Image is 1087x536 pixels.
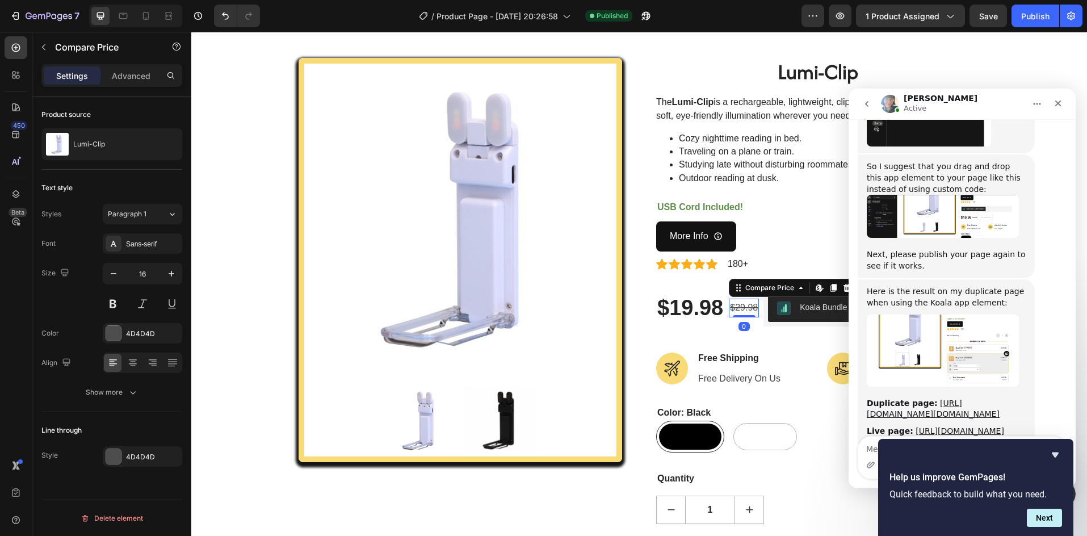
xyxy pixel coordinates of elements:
div: $29.98 [538,267,568,286]
p: Free Delivery On Us [507,340,589,354]
div: $19.98 [465,262,533,291]
h2: Help us improve GemPages! [889,471,1062,484]
span: Published [597,11,628,21]
div: Size [41,266,72,281]
div: Styles [41,209,61,219]
div: Show more [86,387,139,398]
p: Free Shipping [507,320,589,333]
button: Publish [1012,5,1059,27]
div: Product source [41,110,91,120]
p: Settings [56,70,88,82]
div: Compare Price [552,251,605,261]
div: Color [41,328,59,338]
div: Style [41,450,58,460]
p: 7 [74,9,79,23]
span: Save [979,11,998,21]
div: Text style [41,183,73,193]
iframe: Design area [191,32,1087,536]
div: Beta [9,208,27,217]
p: Compare Price [55,40,152,54]
legend: Color: Black [465,373,521,389]
span: Product Page - [DATE] 20:26:58 [437,10,558,22]
button: increment [544,464,572,492]
strong: Lumi-Clip [481,65,523,75]
button: Next question [1027,509,1062,527]
div: 4D4D4D [126,329,179,339]
span: Paragraph 1 [108,209,146,219]
button: Hide survey [1048,448,1062,462]
img: COGWoM-s-4MDEAE=.png [586,270,599,283]
span: / [431,10,434,22]
a: More Info [465,190,545,220]
p: 180+ [536,225,557,239]
div: 450 [11,121,27,130]
button: Paragraph 1 [103,204,182,224]
p: The is a rechargeable, lightweight, clip-on reading light that provides soft, eye-friendly illumi... [465,65,778,89]
div: Help us improve GemPages! [889,448,1062,527]
div: Align [41,355,73,371]
div: Koala Bundle Quantity Discount [608,270,721,282]
div: Quantity [465,439,788,455]
button: Show more [41,382,182,403]
p: Cozy nighttime reading in bed. [488,101,788,113]
div: Sans-serif [126,239,179,249]
p: More Info [479,196,517,213]
p: USB Cord Included! [466,167,787,184]
span: 1 product assigned [866,10,939,22]
p: 24/7 Support [678,340,756,354]
p: Traveling on a plane or train. [488,114,788,126]
input: quantity [494,464,544,492]
button: decrement [465,464,494,492]
p: Studying late without disturbing roommates/partners. [488,127,788,139]
p: Advanced [112,70,150,82]
button: Koala Bundle Quantity Discount [577,263,730,290]
div: 4D4D4D [126,452,179,462]
div: Font [41,238,56,249]
div: Delete element [81,512,143,525]
p: Outdoor reading at dusk. [488,140,788,153]
p: Lumi-Clip [73,140,105,148]
div: Line through [41,425,82,436]
button: Delete element [41,509,182,527]
p: After-Sale Service [678,320,756,333]
div: Undo/Redo [214,5,260,27]
iframe: Intercom live chat [849,89,1076,488]
button: 7 [5,5,85,27]
button: Save [970,5,1007,27]
div: Publish [1021,10,1050,22]
p: Quick feedback to build what you need. [889,489,1062,500]
div: 0 [547,290,559,299]
img: product feature img [46,133,69,156]
button: 1 product assigned [856,5,965,27]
